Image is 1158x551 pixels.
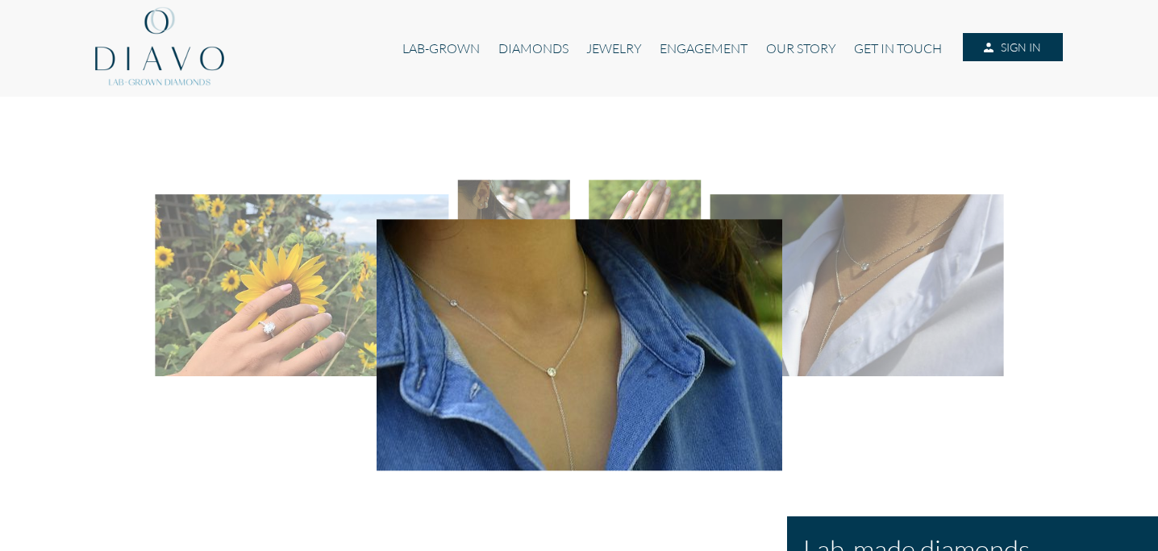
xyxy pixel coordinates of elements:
img: Diavo Lab-grown diamond necklace [710,194,1003,376]
a: GET IN TOUCH [845,33,951,64]
img: Diavo Lab-grown diamond Ring [589,180,701,249]
a: OUR STORY [757,33,845,64]
a: ENGAGEMENT [651,33,756,64]
a: DIAMONDS [489,33,577,64]
img: Diavo Lab-grown diamond earrings [457,180,569,249]
img: Diavo Lab-grown diamond ring [155,194,448,376]
a: LAB-GROWN [394,33,489,64]
img: Diavo Lab-grown diamond necklace [377,219,782,470]
a: JEWELRY [577,33,651,64]
a: SIGN IN [963,33,1063,62]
